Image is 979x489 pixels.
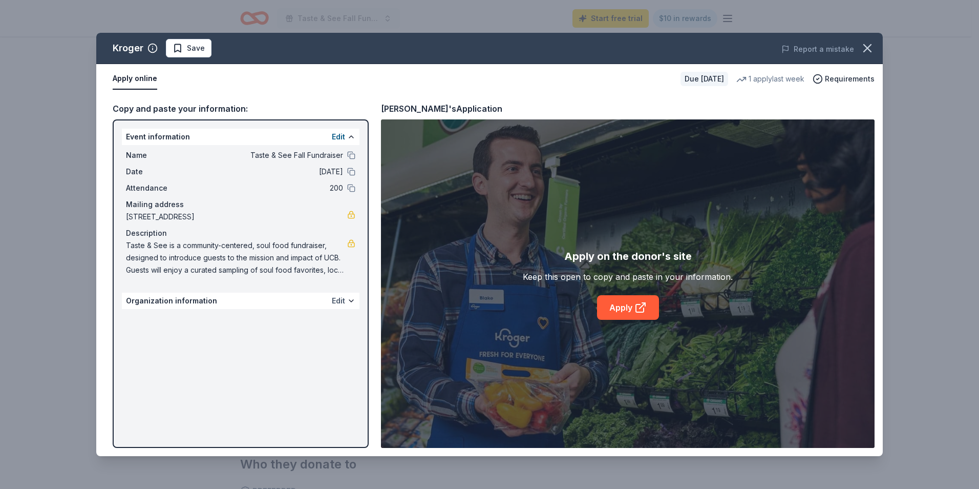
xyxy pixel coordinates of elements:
[113,102,369,115] div: Copy and paste your information:
[166,39,211,57] button: Save
[825,73,875,85] span: Requirements
[781,43,854,55] button: Report a mistake
[126,198,355,211] div: Mailing address
[195,149,343,161] span: Taste & See Fall Fundraiser
[332,131,345,143] button: Edit
[122,293,359,309] div: Organization information
[381,102,502,115] div: [PERSON_NAME]'s Application
[332,295,345,307] button: Edit
[736,73,804,85] div: 1 apply last week
[126,227,355,239] div: Description
[597,295,659,320] a: Apply
[564,248,692,264] div: Apply on the donor's site
[122,129,359,145] div: Event information
[113,40,143,56] div: Kroger
[680,72,728,86] div: Due [DATE]
[126,239,347,276] span: Taste & See is a community-centered, soul food fundraiser, designed to introduce guests to the mi...
[126,149,195,161] span: Name
[126,166,195,178] span: Date
[195,182,343,194] span: 200
[523,271,733,283] div: Keep this open to copy and paste in your information.
[126,211,347,223] span: [STREET_ADDRESS]
[195,166,343,178] span: [DATE]
[113,68,157,90] button: Apply online
[126,182,195,194] span: Attendance
[813,73,875,85] button: Requirements
[187,42,205,54] span: Save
